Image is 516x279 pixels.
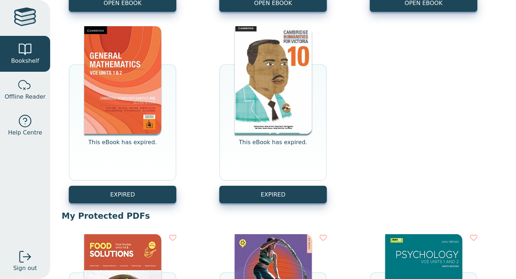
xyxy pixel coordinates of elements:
span: Offline Reader [5,93,46,101]
button: EXPIRED [69,186,176,203]
p: My Protected PDFs [62,211,505,221]
span: Sign out [13,264,37,273]
img: 98e9f931-67be-40f3-b733-112c3181ee3a.jpg [84,26,161,134]
img: fa96d8ad-ea88-ea11-a992-0272d098c78b.jpg [235,26,312,134]
p: This eBook has expired. [239,138,307,155]
button: EXPIRED [219,186,327,203]
span: Bookshelf [11,57,39,65]
p: This eBook has expired. [89,138,157,155]
span: Help Centre [8,128,42,137]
